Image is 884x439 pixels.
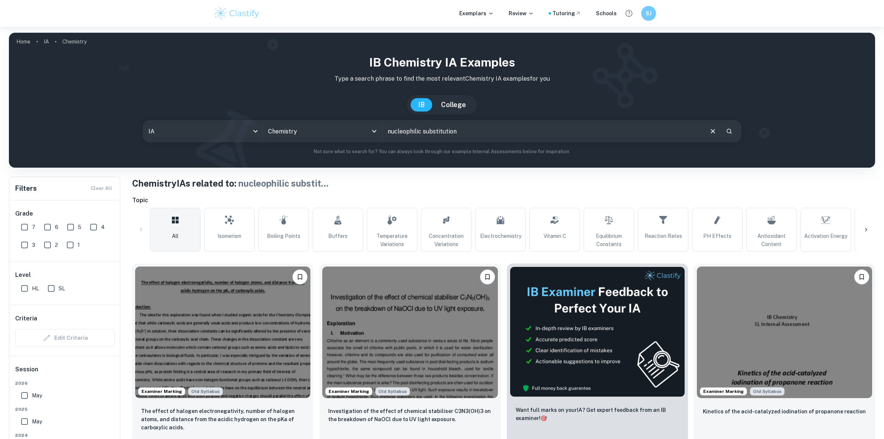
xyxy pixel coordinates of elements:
[703,407,866,416] p: Kinetics of the acid-catalyzed iodination of propanone reaction
[16,36,30,47] a: Home
[172,232,179,240] span: All
[641,6,656,21] button: SJ
[101,223,105,231] span: 4
[32,391,42,400] span: May
[132,196,875,205] h6: Topic
[382,121,703,142] input: E.g. enthalpy of combustion, Winkler method, phosphate and temperature...
[509,9,534,17] p: Review
[700,388,747,395] span: Examiner Marking
[369,126,379,136] button: Open
[141,407,304,432] p: The effect of halogen electronegativity, number of halogen atoms, and distance from the acidic hy...
[723,125,735,138] button: Search
[375,387,410,396] div: Starting from the May 2025 session, the Chemistry IA requirements have changed. It's OK to refer ...
[293,269,307,284] button: Bookmark
[78,241,80,249] span: 1
[15,380,115,387] span: 2026
[15,365,115,380] h6: Session
[322,267,498,398] img: Chemistry IA example thumbnail: Investigation of the effect of chemical
[15,54,869,71] h1: IB Chemistry IA examples
[15,406,115,413] span: 2025
[804,232,847,240] span: Activation Energy
[32,284,39,293] span: HL
[238,178,329,188] span: nucleophilic substit ...
[44,36,49,47] a: IA
[697,267,872,398] img: Chemistry IA example thumbnail: Kinetics of the acid-catalyzed iodinatio
[15,314,37,323] h6: Criteria
[328,232,348,240] span: Buffers
[375,387,410,396] span: Old Syllabus
[78,223,81,231] span: 5
[213,6,261,21] img: Clastify logo
[9,33,875,168] img: profile cover
[596,9,617,17] a: Schools
[138,388,185,395] span: Examiner Marking
[480,232,521,240] span: Electrochemistry
[32,241,35,249] span: 3
[32,417,42,426] span: May
[15,329,115,347] div: Criteria filters are unavailable when searching by topic
[750,232,793,248] span: Antioxidant Content
[267,232,300,240] span: Boiling Points
[55,241,58,249] span: 2
[188,387,223,396] div: Starting from the May 2025 session, the Chemistry IA requirements have changed. It's OK to refer ...
[552,9,581,17] a: Tutoring
[15,432,115,439] span: 2024
[15,74,869,83] p: Type a search phrase to find the most relevant Chemistry IA examples for you
[644,9,653,17] h6: SJ
[15,271,115,280] h6: Level
[544,232,566,240] span: Vitamin C
[750,387,784,396] span: Old Syllabus
[370,232,414,248] span: Temperature Variations
[411,98,432,112] button: IB
[55,223,58,231] span: 6
[459,9,494,17] p: Exemplars
[750,387,784,396] div: Starting from the May 2025 session, the Chemistry IA requirements have changed. It's OK to refer ...
[135,267,310,398] img: Chemistry IA example thumbnail: The effect of halogen electronegativity,
[854,269,869,284] button: Bookmark
[541,415,547,421] span: 🎯
[703,232,731,240] span: pH Effects
[59,284,65,293] span: SL
[516,406,679,422] p: Want full marks on your IA ? Get expert feedback from an IB examiner!
[188,387,223,396] span: Old Syllabus
[424,232,468,248] span: Concentration Variations
[132,177,875,190] h1: Chemistry IAs related to:
[15,209,115,218] h6: Grade
[623,7,635,20] button: Help and Feedback
[32,223,35,231] span: 7
[328,407,492,423] p: Investigation of the effect of chemical stabiliser C3N3(OH)3 on the breakdown of NaOCl due to UV ...
[15,183,37,194] h6: Filters
[326,388,372,395] span: Examiner Marking
[706,124,720,138] button: Clear
[62,38,87,46] p: Chemistry
[587,232,631,248] span: Equilibrium Constants
[218,232,241,240] span: Isomerism
[480,269,495,284] button: Bookmark
[510,267,685,397] img: Thumbnail
[434,98,473,112] button: College
[645,232,682,240] span: Reaction Rates
[15,148,869,155] p: Not sure what to search for? You can always look through our example Internal Assessments below f...
[143,121,262,142] div: IA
